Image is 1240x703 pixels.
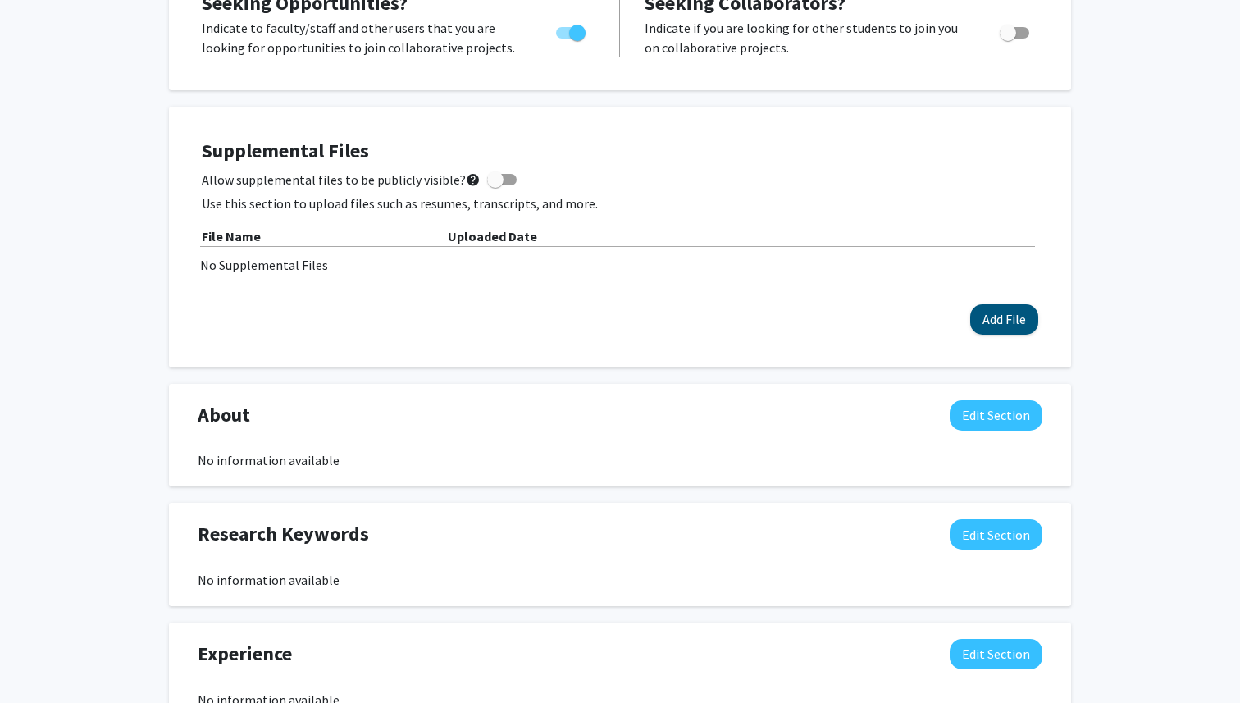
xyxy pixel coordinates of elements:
[448,228,537,244] b: Uploaded Date
[950,639,1042,669] button: Edit Experience
[202,170,481,189] span: Allow supplemental files to be publicly visible?
[466,170,481,189] mat-icon: help
[993,18,1038,43] div: Toggle
[202,194,1038,213] p: Use this section to upload files such as resumes, transcripts, and more.
[950,400,1042,431] button: Edit About
[200,255,1040,275] div: No Supplemental Files
[12,629,70,691] iframe: Chat
[950,519,1042,550] button: Edit Research Keywords
[198,450,1042,470] div: No information available
[202,139,1038,163] h4: Supplemental Files
[198,400,250,430] span: About
[198,639,292,669] span: Experience
[202,18,525,57] p: Indicate to faculty/staff and other users that you are looking for opportunities to join collabor...
[970,304,1038,335] button: Add File
[202,228,261,244] b: File Name
[198,519,369,549] span: Research Keywords
[198,570,1042,590] div: No information available
[549,18,595,43] div: Toggle
[645,18,969,57] p: Indicate if you are looking for other students to join you on collaborative projects.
